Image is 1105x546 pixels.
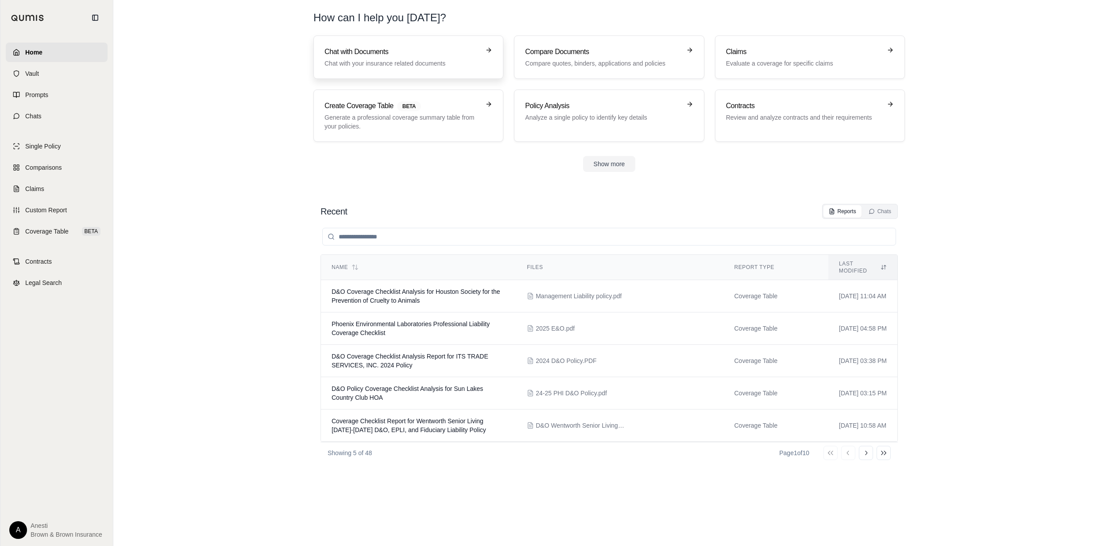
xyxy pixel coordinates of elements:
span: Comparisons [25,163,62,172]
th: Report Type [723,255,828,280]
a: Single Policy [6,136,108,156]
h1: How can I help you [DATE]? [313,11,905,25]
a: Compare DocumentsCompare quotes, binders, applications and policies [514,35,704,79]
h3: Contracts [726,101,881,111]
a: Claims [6,179,108,199]
span: Claims [25,184,44,193]
td: Coverage Table [723,377,828,409]
div: Page 1 of 10 [779,448,809,457]
button: Chats [863,205,896,218]
span: Prompts [25,90,48,99]
button: Reports [823,205,862,218]
h3: Claims [726,47,881,57]
span: Contracts [25,257,52,266]
span: Legal Search [25,278,62,287]
a: Policy AnalysisAnalyze a single policy to identify key details [514,90,704,142]
button: Show more [583,156,636,172]
p: Showing 5 of 48 [328,448,372,457]
span: Phoenix Environmental Laboratories Professional Liability Coverage Checklist [332,320,490,336]
td: Coverage Table [723,345,828,377]
span: Single Policy [25,142,61,151]
a: Create Coverage TableBETAGenerate a professional coverage summary table from your policies. [313,90,503,142]
a: Legal Search [6,273,108,292]
div: A [9,521,27,539]
a: Chats [6,106,108,126]
span: D&O Wentworth Senior Living - 2024 Policy.pdf [536,421,624,430]
span: Management Liability policy.pdf [536,292,622,300]
a: Prompts [6,85,108,105]
a: ClaimsEvaluate a coverage for specific claims [715,35,905,79]
td: [DATE] 10:58 AM [828,409,897,442]
td: Coverage Table [723,312,828,345]
span: Home [25,48,42,57]
h3: Policy Analysis [525,101,680,111]
span: Coverage Table [25,227,69,236]
p: Review and analyze contracts and their requirements [726,113,881,122]
p: Analyze a single policy to identify key details [525,113,680,122]
p: Compare quotes, binders, applications and policies [525,59,680,68]
p: Generate a professional coverage summary table from your policies. [325,113,480,131]
td: Coverage Table [723,409,828,442]
span: 24-25 PHI D&O Policy.pdf [536,389,607,398]
h2: Recent [321,205,347,218]
span: BETA [82,227,100,236]
a: Vault [6,64,108,83]
span: D&O Coverage Checklist Analysis for Houston Society for the Prevention of Cruelty to Animals [332,288,500,304]
a: Chat with DocumentsChat with your insurance related documents [313,35,503,79]
div: Last modified [839,260,887,274]
a: Contracts [6,252,108,271]
a: Custom Report [6,200,108,220]
span: 2025 E&O.pdf [536,324,575,333]
span: Brown & Brown Insurance [31,530,102,539]
a: Coverage TableBETA [6,222,108,241]
span: Anesti [31,521,102,530]
td: [DATE] 03:15 PM [828,377,897,409]
td: Coverage Table [723,280,828,312]
h3: Create Coverage Table [325,101,480,111]
button: Collapse sidebar [88,11,102,25]
span: BETA [397,101,421,111]
td: [DATE] 11:04 AM [828,280,897,312]
a: Comparisons [6,158,108,177]
h3: Chat with Documents [325,47,480,57]
td: [DATE] 04:58 PM [828,312,897,345]
th: Files [516,255,723,280]
div: Chats [869,208,891,215]
p: Chat with your insurance related documents [325,59,480,68]
h3: Compare Documents [525,47,680,57]
p: Evaluate a coverage for specific claims [726,59,881,68]
span: Vault [25,69,39,78]
div: Reports [829,208,856,215]
a: Home [6,43,108,62]
div: Name [332,264,506,271]
img: Qumis Logo [11,15,44,21]
td: [DATE] 03:38 PM [828,345,897,377]
a: ContractsReview and analyze contracts and their requirements [715,90,905,142]
span: D&O Coverage Checklist Analysis Report for ITS TRADE SERVICES, INC. 2024 Policy [332,353,488,369]
span: 2024 D&O Policy.PDF [536,356,596,365]
span: D&O Policy Coverage Checklist Analysis for Sun Lakes Country Club HOA [332,385,483,401]
span: Coverage Checklist Report for Wentworth Senior Living 2024-2025 D&O, EPLI, and Fiduciary Liabilit... [332,417,486,433]
span: Custom Report [25,206,67,214]
span: Chats [25,112,42,121]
